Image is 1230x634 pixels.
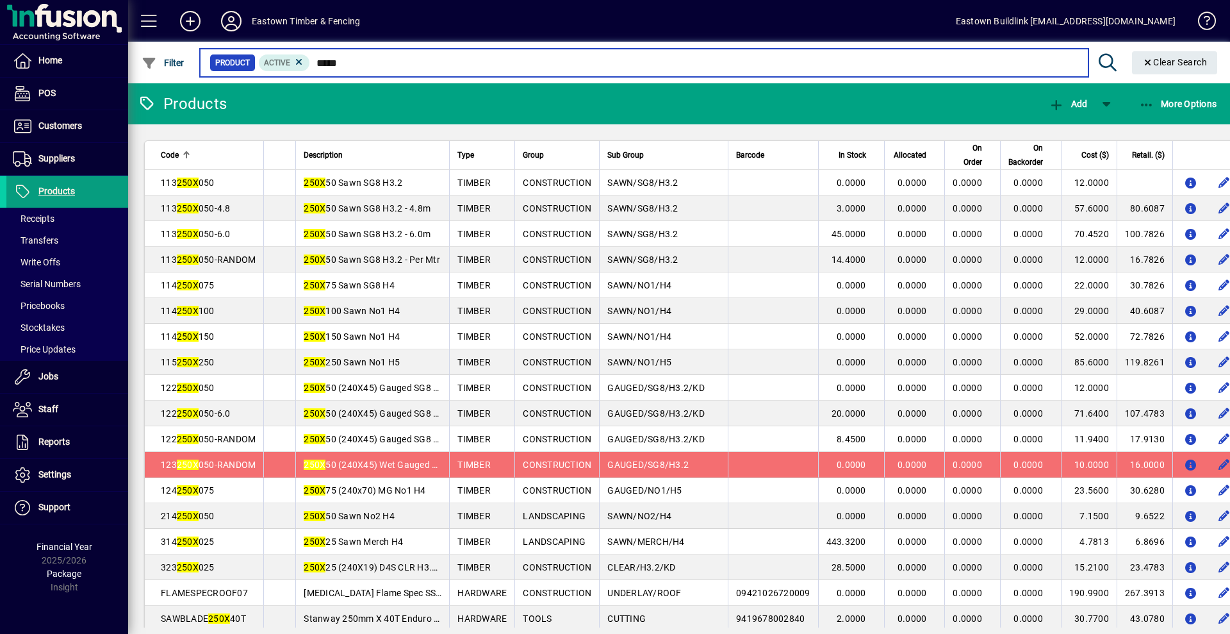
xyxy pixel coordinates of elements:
span: 0.0000 [898,254,927,265]
td: 267.3913 [1117,580,1172,606]
span: 0.0000 [837,280,866,290]
span: 75 (240x70) MG No1 H4 [304,485,425,496]
div: Description [304,148,441,162]
em: 250X [304,357,325,367]
em: 250X [304,254,325,265]
span: Receipts [13,213,54,224]
span: Customers [38,121,82,131]
span: SAWN/SG8/H3.2 [607,229,678,239]
span: 0.0000 [953,383,982,393]
div: Eastown Buildlink [EMAIL_ADDRESS][DOMAIN_NAME] [956,11,1176,31]
span: SAWN/SG8/H3.2 [607,203,678,213]
span: 0.0000 [953,460,982,470]
span: More Options [1139,99,1217,109]
a: Staff [6,394,128,426]
td: 22.0000 [1061,272,1117,298]
a: Home [6,45,128,77]
span: 113 050 [161,178,215,188]
span: CONSTRUCTION [523,408,591,419]
span: TIMBER [457,229,491,239]
td: 107.4783 [1117,401,1172,426]
em: 250X [177,331,199,342]
span: SAWN/NO2/H4 [607,511,671,521]
td: 71.6400 [1061,401,1117,426]
div: Sub Group [607,148,720,162]
span: 20.0000 [832,408,866,419]
span: 0.0000 [953,485,982,496]
span: CONSTRUCTION [523,460,591,470]
span: CONSTRUCTION [523,203,591,213]
span: 14.4000 [832,254,866,265]
span: 122 050 [161,383,215,393]
span: On Backorder [1008,141,1043,169]
span: 0.0000 [953,306,982,316]
span: TIMBER [457,562,491,572]
em: 250X [304,562,325,572]
td: 85.6000 [1061,349,1117,375]
span: 150 Sawn No1 H4 [304,331,400,342]
span: 0.0000 [1013,306,1043,316]
span: 0.0000 [1013,485,1043,496]
span: 50 (240X45) Gauged SG8 KD H3.2 - Per Mtr [304,434,504,444]
span: Jobs [38,371,58,381]
span: 0.0000 [1013,229,1043,239]
td: 80.6087 [1117,196,1172,221]
em: 250X [177,562,199,572]
span: SAWN/SG8/H3.2 [607,178,678,188]
span: 0.0000 [837,460,866,470]
span: 0.0000 [953,511,982,521]
span: Staff [38,404,58,414]
span: 0.0000 [953,408,982,419]
td: 12.0000 [1061,375,1117,401]
em: 250X [304,178,325,188]
a: Customers [6,110,128,142]
td: 190.9900 [1061,580,1117,606]
span: Write Offs [13,257,60,267]
td: 9.6522 [1117,503,1172,529]
em: 250X [177,254,199,265]
a: Knowledge Base [1188,3,1214,44]
td: 17.9130 [1117,426,1172,452]
td: 57.6000 [1061,196,1117,221]
span: 0.0000 [837,485,866,496]
td: 52.0000 [1061,324,1117,349]
span: 0.0000 [1013,562,1043,572]
div: Eastown Timber & Fencing [252,11,360,31]
span: 0.0000 [898,331,927,342]
span: TIMBER [457,331,491,342]
span: 0.0000 [1013,331,1043,342]
span: 50 Sawn SG8 H3.2 - 4.8m [304,203,430,213]
span: Settings [38,469,71,480]
span: Package [47,569,81,579]
span: 45.0000 [832,229,866,239]
td: 100.7826 [1117,221,1172,247]
span: 314 025 [161,537,215,547]
span: 114 075 [161,280,215,290]
span: 0.0000 [1013,408,1043,419]
span: 113 050-4.8 [161,203,231,213]
a: Settings [6,459,128,491]
span: CONSTRUCTION [523,562,591,572]
em: 250X [177,357,199,367]
span: 50 (240X45) Gauged SG8 KD H3.2 - 6.0m [304,408,495,419]
td: 12.0000 [1061,247,1117,272]
a: Reports [6,426,128,458]
em: 250X [304,383,325,393]
div: On Order [953,141,994,169]
span: 0.0000 [1013,280,1043,290]
a: Write Offs [6,251,128,273]
span: Filter [142,58,184,68]
span: CONSTRUCTION [523,434,591,444]
div: Code [161,148,256,162]
span: 50 Sawn No2 H4 [304,511,395,521]
em: 250X [304,203,325,213]
span: 0.0000 [898,203,927,213]
td: 23.4783 [1117,555,1172,580]
em: 250X [177,203,199,213]
em: 250X [177,178,199,188]
span: 0.0000 [953,357,982,367]
button: More Options [1136,92,1220,115]
span: 0.0000 [898,511,927,521]
span: 0.0000 [953,562,982,572]
span: TIMBER [457,537,491,547]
